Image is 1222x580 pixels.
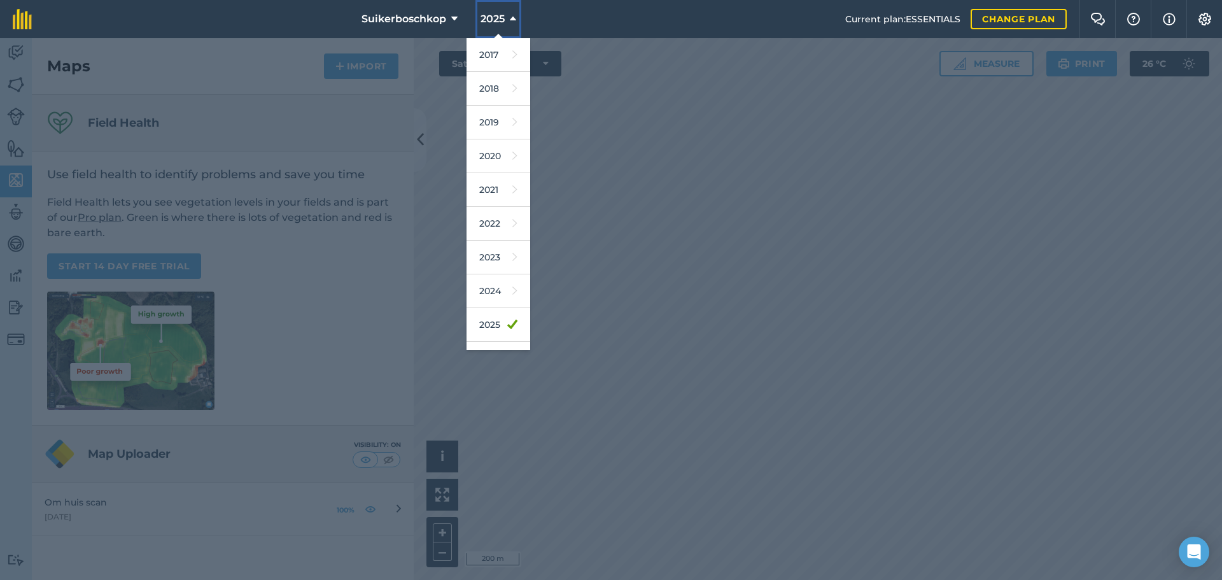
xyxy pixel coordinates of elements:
[467,308,530,342] a: 2025
[467,173,530,207] a: 2021
[467,342,530,376] a: 2026
[362,11,446,27] span: Suikerboschkop
[467,72,530,106] a: 2018
[1179,537,1209,567] div: Open Intercom Messenger
[1197,13,1212,25] img: A cog icon
[971,9,1067,29] a: Change plan
[1126,13,1141,25] img: A question mark icon
[1163,11,1176,27] img: svg+xml;base64,PHN2ZyB4bWxucz0iaHR0cDovL3d3dy53My5vcmcvMjAwMC9zdmciIHdpZHRoPSIxNyIgaGVpZ2h0PSIxNy...
[481,11,505,27] span: 2025
[467,207,530,241] a: 2022
[845,12,960,26] span: Current plan : ESSENTIALS
[467,274,530,308] a: 2024
[467,241,530,274] a: 2023
[467,38,530,72] a: 2017
[1090,13,1106,25] img: Two speech bubbles overlapping with the left bubble in the forefront
[467,139,530,173] a: 2020
[13,9,32,29] img: fieldmargin Logo
[467,106,530,139] a: 2019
